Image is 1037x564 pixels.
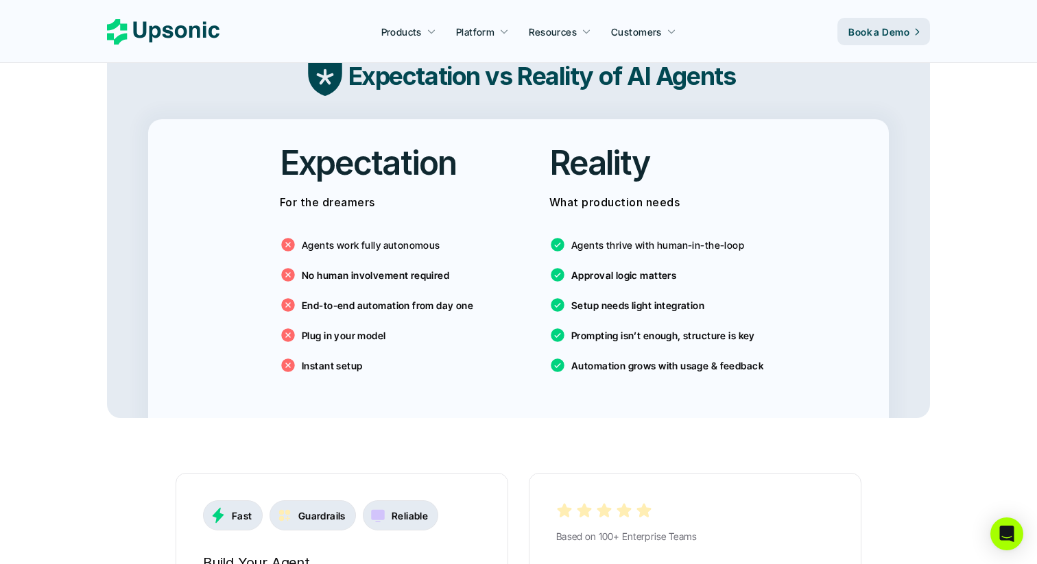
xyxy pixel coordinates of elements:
p: Guardrails [298,508,346,523]
p: Agents work fully autonomous [302,238,440,252]
h2: Expectation [280,140,456,186]
p: Setup needs light integration [571,298,704,312]
p: Products [381,25,422,39]
p: Resources [529,25,577,39]
p: No human involvement required [302,268,449,282]
p: Prompting isn’t enough, structure is key [571,328,755,343]
strong: Expectation vs Reality of AI Agents [348,61,736,91]
h2: Reality [549,140,650,186]
p: Based on 100+ Enterprise Teams [556,528,834,545]
div: Open Intercom Messenger [990,517,1023,550]
a: Products [373,19,444,44]
p: Platform [456,25,494,39]
a: Book a Demo [837,18,930,45]
p: Instant setup [302,358,362,373]
p: Plug in your model [302,328,386,343]
p: Fast [232,508,252,523]
p: End-to-end automation from day one [302,298,473,312]
p: What production needs [549,193,757,212]
p: Reliable [392,508,428,523]
p: Book a Demo [848,25,909,39]
p: Approval logic matters [571,268,676,282]
p: For the dreamers [280,193,488,212]
p: Automation grows with usage & feedback [571,358,763,373]
p: Customers [611,25,662,39]
p: Agents thrive with human-in-the-loop [571,238,744,252]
